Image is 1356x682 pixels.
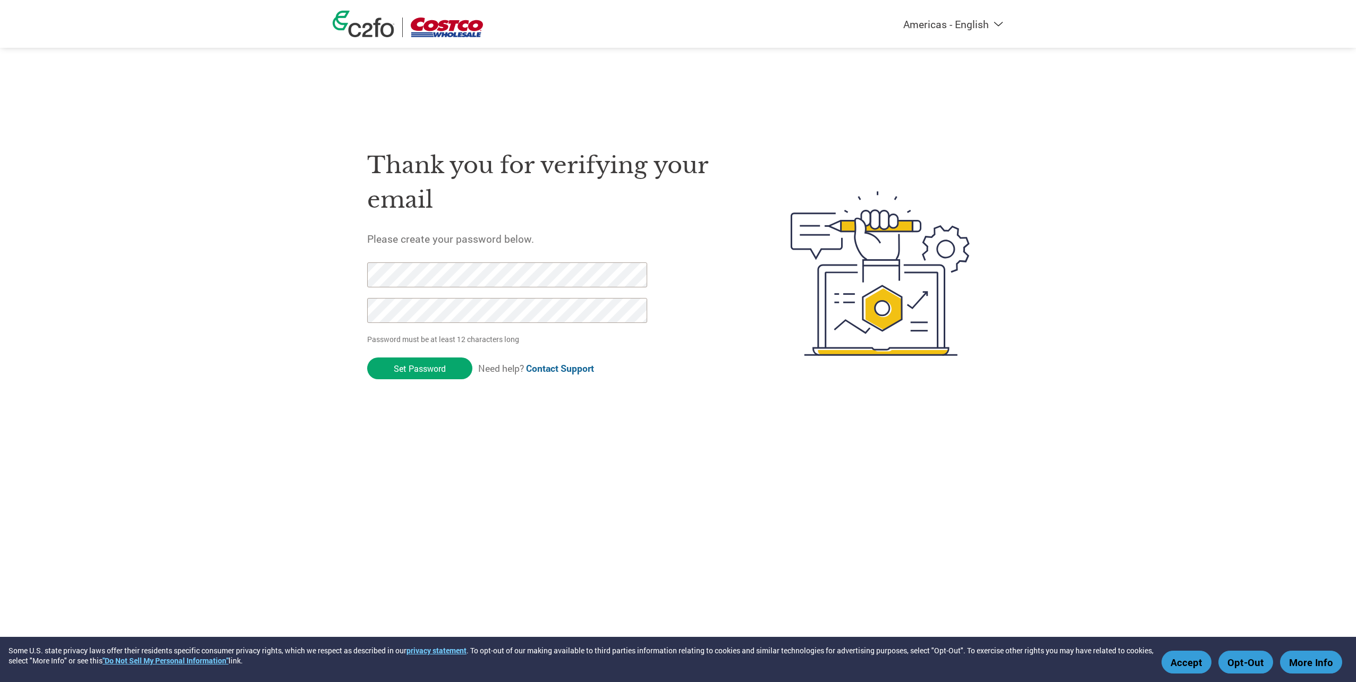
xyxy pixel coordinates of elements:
a: privacy statement [406,645,467,655]
span: Need help? [478,362,594,374]
button: More Info [1280,651,1342,674]
a: Contact Support [526,362,594,374]
div: Some U.S. state privacy laws offer their residents specific consumer privacy rights, which we res... [9,645,1156,666]
h1: Thank you for verifying your email [367,148,740,217]
p: Password must be at least 12 characters long [367,334,651,345]
button: Opt-Out [1218,651,1273,674]
img: Costco [411,18,483,37]
h5: Please create your password below. [367,232,740,245]
a: "Do Not Sell My Personal Information" [103,655,228,666]
button: Accept [1162,651,1211,674]
input: Set Password [367,357,472,379]
img: c2fo logo [333,11,394,37]
img: create-password [772,133,989,414]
